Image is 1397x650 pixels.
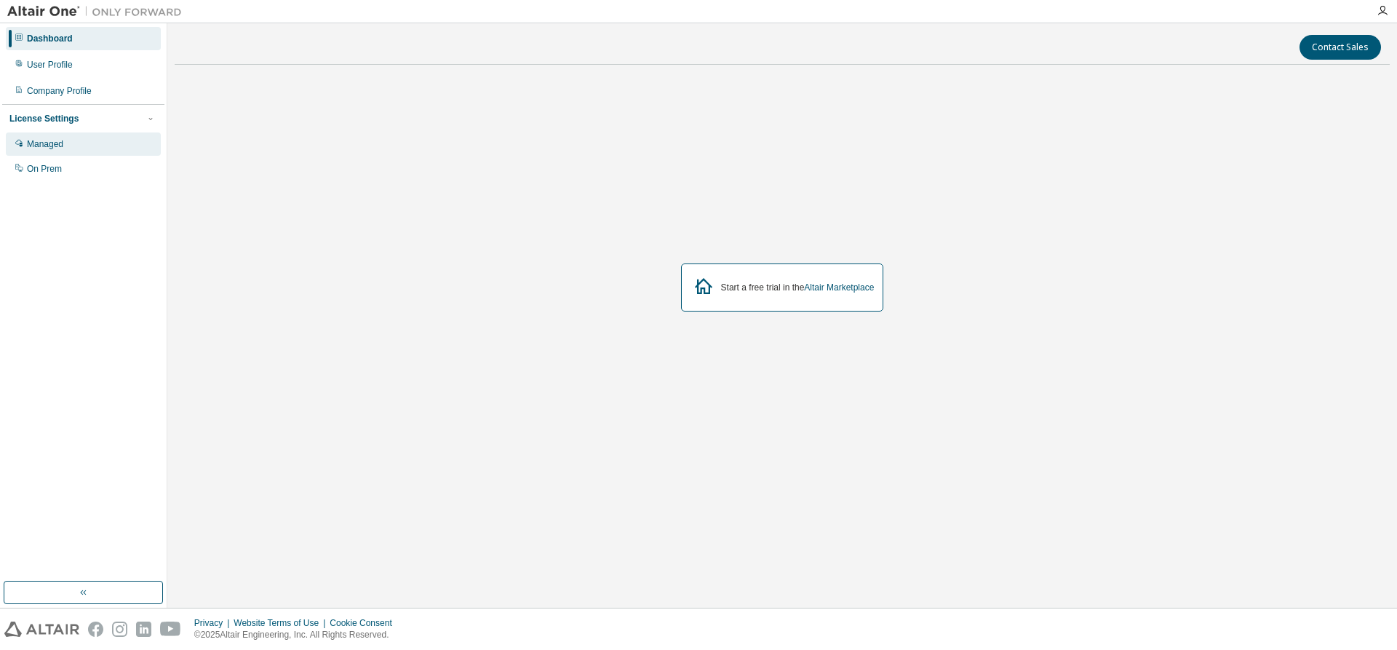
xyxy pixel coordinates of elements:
[27,138,63,150] div: Managed
[4,622,79,637] img: altair_logo.svg
[27,163,62,175] div: On Prem
[194,629,401,641] p: © 2025 Altair Engineering, Inc. All Rights Reserved.
[112,622,127,637] img: instagram.svg
[7,4,189,19] img: Altair One
[330,617,400,629] div: Cookie Consent
[9,113,79,124] div: License Settings
[721,282,875,293] div: Start a free trial in the
[88,622,103,637] img: facebook.svg
[1300,35,1381,60] button: Contact Sales
[234,617,330,629] div: Website Terms of Use
[160,622,181,637] img: youtube.svg
[194,617,234,629] div: Privacy
[27,59,73,71] div: User Profile
[27,85,92,97] div: Company Profile
[804,282,874,293] a: Altair Marketplace
[27,33,73,44] div: Dashboard
[136,622,151,637] img: linkedin.svg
